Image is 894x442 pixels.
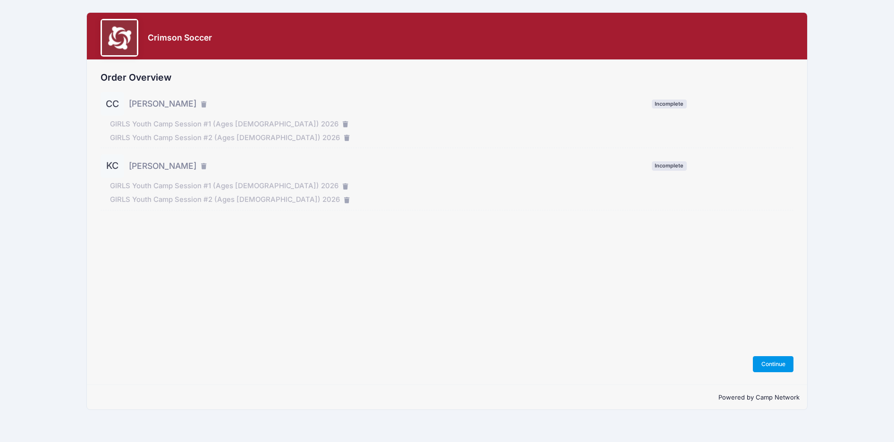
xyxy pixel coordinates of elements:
span: GIRLS Youth Camp Session #2 (Ages [DEMOGRAPHIC_DATA]) 2026 [110,194,340,205]
span: GIRLS Youth Camp Session #1 (Ages [DEMOGRAPHIC_DATA]) 2026 [110,119,338,129]
span: [PERSON_NAME] [129,160,196,172]
span: Incomplete [652,100,687,108]
span: GIRLS Youth Camp Session #1 (Ages [DEMOGRAPHIC_DATA]) 2026 [110,181,338,191]
h2: Order Overview [101,72,793,83]
span: GIRLS Youth Camp Session #2 (Ages [DEMOGRAPHIC_DATA]) 2026 [110,133,340,143]
button: Continue [753,356,793,372]
div: CC [101,92,124,116]
span: [PERSON_NAME] [129,98,196,110]
h3: Crimson Soccer [148,33,212,42]
span: Incomplete [652,161,687,170]
p: Powered by Camp Network [94,393,800,402]
div: KC [101,154,124,178]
